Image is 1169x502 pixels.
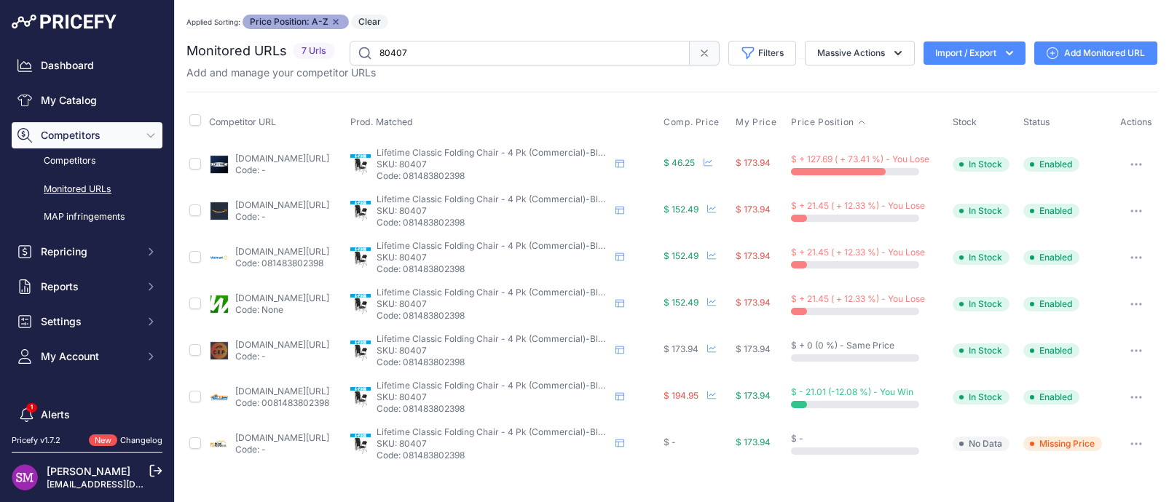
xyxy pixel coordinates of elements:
a: [DOMAIN_NAME][URL] [235,339,329,350]
span: Enabled [1023,204,1079,218]
p: SKU: 80407 [377,159,610,170]
span: Lifetime Classic Folding Chair - 4 Pk (Commercial)-Black/Silver-80407 [377,287,672,298]
a: [DOMAIN_NAME][URL] [235,386,329,397]
span: Status [1023,116,1050,127]
span: 7 Urls [293,43,335,60]
nav: Sidebar [12,52,162,483]
span: $ 173.94 [736,437,771,447]
a: [DOMAIN_NAME][URL] [235,199,329,210]
a: [DOMAIN_NAME][URL] [235,153,329,164]
a: [DOMAIN_NAME][URL] [235,432,329,443]
p: SKU: 80407 [377,391,610,403]
span: $ + 127.69 ( + 73.41 %) - You Lose [791,154,929,164]
span: Enabled [1023,343,1079,358]
button: Import / Export [924,41,1026,65]
span: $ 152.49 [664,204,698,215]
p: Code: 081483802398 [377,450,610,461]
button: Reports [12,274,162,300]
span: Lifetime Classic Folding Chair - 4 Pk (Commercial)-Black/Silver-80407 [377,426,672,437]
span: Comp. Price [664,116,720,128]
a: Dashboard [12,52,162,79]
button: My Price [736,116,779,128]
span: $ 173.94 [664,343,698,354]
span: Enabled [1023,250,1079,265]
p: Code: 081483802398 [377,356,610,368]
p: Code: 081483802398 [377,217,610,228]
span: Lifetime Classic Folding Chair - 4 Pk (Commercial)-Black/Silver-80407 [377,240,672,251]
div: Pricefy v1.7.2 [12,434,60,447]
p: SKU: 80407 [377,345,610,356]
a: [EMAIL_ADDRESS][DOMAIN_NAME] [47,479,199,490]
span: My Account [41,349,136,364]
button: Competitors [12,122,162,148]
span: Competitors [41,128,136,143]
small: Applied Sorting: [186,17,240,26]
span: Reports [41,279,136,294]
span: In Stock [953,343,1009,358]
h2: Monitored URLs [186,41,287,61]
span: Missing Price [1023,437,1102,451]
button: Repricing [12,239,162,265]
p: Add and manage your competitor URLs [186,65,376,80]
span: Price Position: A-Z [243,15,349,29]
span: In Stock [953,250,1009,265]
span: Enabled [1023,157,1079,172]
button: Comp. Price [664,116,723,128]
p: Code: - [235,164,329,176]
span: $ 173.94 [736,343,771,354]
span: Lifetime Classic Folding Chair - 4 Pk (Commercial)-Black/Silver-80407 [377,194,672,204]
a: My Catalog [12,87,162,113]
button: My Account [12,343,162,370]
a: Add Monitored URL [1034,41,1157,65]
span: $ + 0 (0 %) - Same Price [791,340,894,351]
span: New [89,434,117,447]
p: Code: - [235,444,329,455]
p: Code: - [235,351,329,362]
p: Code: 0081483802398 [235,397,329,409]
p: Code: 081483802398 [377,170,610,182]
span: In Stock [953,204,1009,218]
span: $ 173.94 [736,157,771,168]
span: $ - 21.01 (-12.08 %) - You Win [791,386,913,397]
span: $ 152.49 [664,297,698,308]
div: $ - [664,437,730,448]
p: Code: 081483802398 [377,310,610,322]
span: In Stock [953,390,1009,405]
span: $ + 21.45 ( + 12.33 %) - You Lose [791,247,925,258]
span: $ 173.94 [736,250,771,261]
a: MAP infringements [12,204,162,230]
a: [PERSON_NAME] [47,465,130,477]
p: SKU: 80407 [377,205,610,217]
p: SKU: 80407 [377,252,610,263]
span: Prod. Matched [350,116,413,127]
p: SKU: 80407 [377,298,610,310]
span: $ 194.95 [664,390,698,401]
p: Code: 081483802398 [235,258,329,269]
span: $ 173.94 [736,297,771,308]
span: Enabled [1023,390,1079,405]
button: Filters [728,41,796,65]
p: Code: None [235,304,329,316]
img: Pricefy Logo [12,15,117,29]
button: Clear [351,15,388,29]
span: Price Position [791,116,854,128]
span: In Stock [953,157,1009,172]
p: Code: 081483802398 [377,403,610,415]
p: Code: - [235,211,329,223]
span: $ 46.25 [664,157,695,168]
div: $ - [791,433,947,445]
a: Changelog [120,435,162,445]
span: Actions [1120,116,1152,127]
span: $ 173.94 [736,204,771,215]
span: Stock [953,116,977,127]
button: Price Position [791,116,865,128]
span: My Price [736,116,776,128]
a: Competitors [12,148,162,174]
span: Settings [41,314,136,329]
button: Settings [12,308,162,335]
span: Lifetime Classic Folding Chair - 4 Pk (Commercial)-Black/Silver-80407 [377,333,672,344]
a: Alerts [12,402,162,428]
a: Monitored URLs [12,177,162,202]
span: $ 152.49 [664,250,698,261]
